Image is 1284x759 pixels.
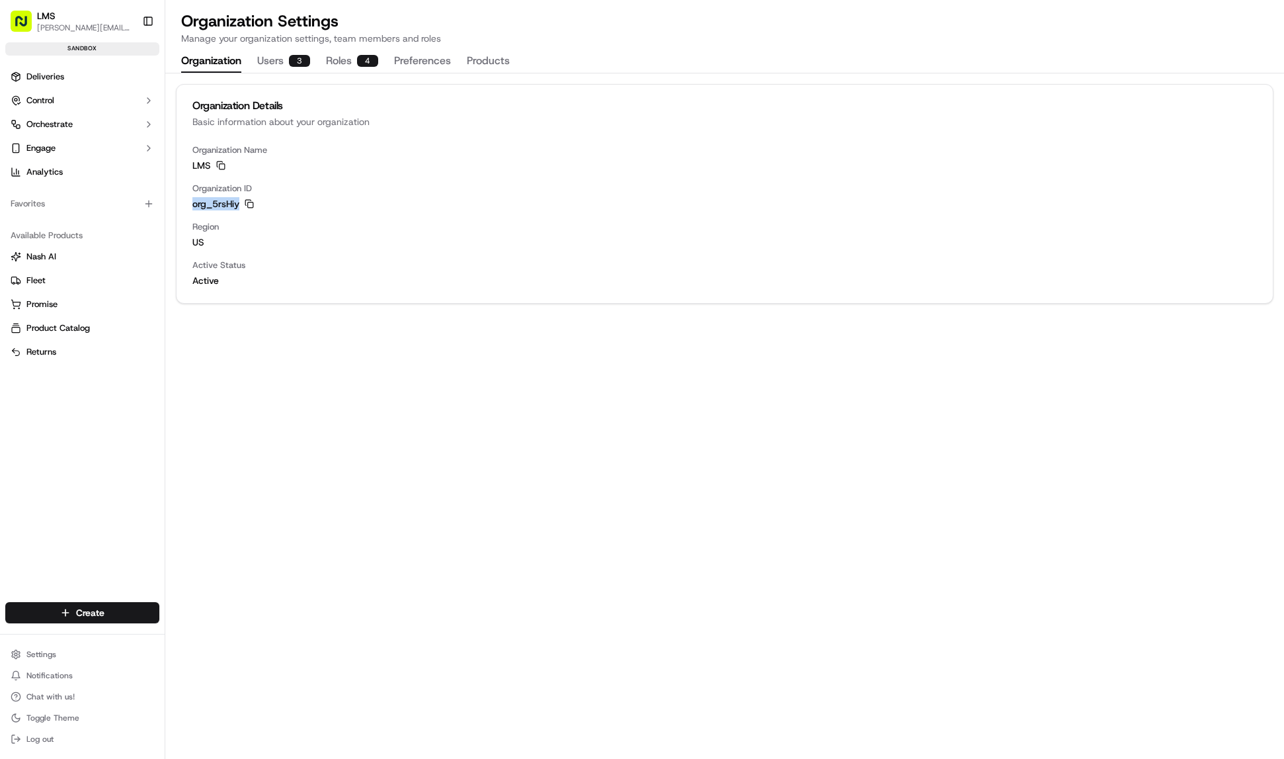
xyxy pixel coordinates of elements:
[192,159,211,172] span: LMS
[26,649,56,660] span: Settings
[394,50,451,73] button: Preferences
[357,55,378,67] div: 4
[5,5,137,37] button: LMS[PERSON_NAME][EMAIL_ADDRESS][DOMAIN_NAME]
[5,645,159,664] button: Settings
[34,85,238,99] input: Got a question? Start typing here...
[106,187,218,210] a: 💻API Documentation
[467,50,510,73] button: Products
[5,709,159,727] button: Toggle Theme
[26,118,73,130] span: Orchestrate
[26,142,56,154] span: Engage
[26,251,56,263] span: Nash AI
[192,274,1257,287] span: Active
[26,670,73,681] span: Notifications
[181,50,241,73] button: Organization
[26,692,75,702] span: Chat with us!
[5,270,159,291] button: Fleet
[181,11,441,32] h1: Organization Settings
[13,13,40,40] img: Nash
[11,346,154,358] a: Returns
[45,126,217,140] div: Start new chat
[192,144,1257,156] span: Organization Name
[192,101,1257,111] div: Organization Details
[192,221,1257,233] span: Region
[13,126,37,150] img: 1736555255976-a54dd68f-1ca7-489b-9aae-adbdc363a1c4
[5,730,159,748] button: Log out
[37,22,132,33] button: [PERSON_NAME][EMAIL_ADDRESS][DOMAIN_NAME]
[5,318,159,339] button: Product Catalog
[26,346,56,358] span: Returns
[26,95,54,107] span: Control
[5,114,159,135] button: Orchestrate
[5,225,159,246] div: Available Products
[26,322,90,334] span: Product Catalog
[11,322,154,334] a: Product Catalog
[125,192,212,205] span: API Documentation
[26,734,54,744] span: Log out
[5,66,159,87] a: Deliveries
[225,130,241,146] button: Start new chat
[26,166,63,178] span: Analytics
[26,71,64,83] span: Deliveries
[11,275,154,287] a: Fleet
[192,115,1257,128] div: Basic information about your organization
[11,251,154,263] a: Nash AI
[13,53,241,74] p: Welcome 👋
[26,192,101,205] span: Knowledge Base
[26,298,58,310] span: Promise
[37,9,56,22] button: LMS
[8,187,106,210] a: 📗Knowledge Base
[5,90,159,111] button: Control
[93,224,160,234] a: Powered byPylon
[192,259,1257,271] span: Active Status
[326,50,378,73] button: Roles
[11,298,154,310] a: Promise
[5,42,159,56] div: sandbox
[192,236,1257,249] span: us
[5,341,159,363] button: Returns
[5,161,159,183] a: Analytics
[5,294,159,315] button: Promise
[26,275,46,287] span: Fleet
[5,602,159,623] button: Create
[192,197,239,210] span: org_5rsHiy
[5,246,159,267] button: Nash AI
[181,32,441,45] p: Manage your organization settings, team members and roles
[45,140,167,150] div: We're available if you need us!
[289,55,310,67] div: 3
[13,193,24,204] div: 📗
[132,224,160,234] span: Pylon
[192,183,1257,195] span: Organization ID
[257,50,310,73] button: Users
[76,606,104,619] span: Create
[5,666,159,685] button: Notifications
[5,688,159,706] button: Chat with us!
[5,193,159,214] div: Favorites
[112,193,122,204] div: 💻
[5,138,159,159] button: Engage
[26,713,79,723] span: Toggle Theme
